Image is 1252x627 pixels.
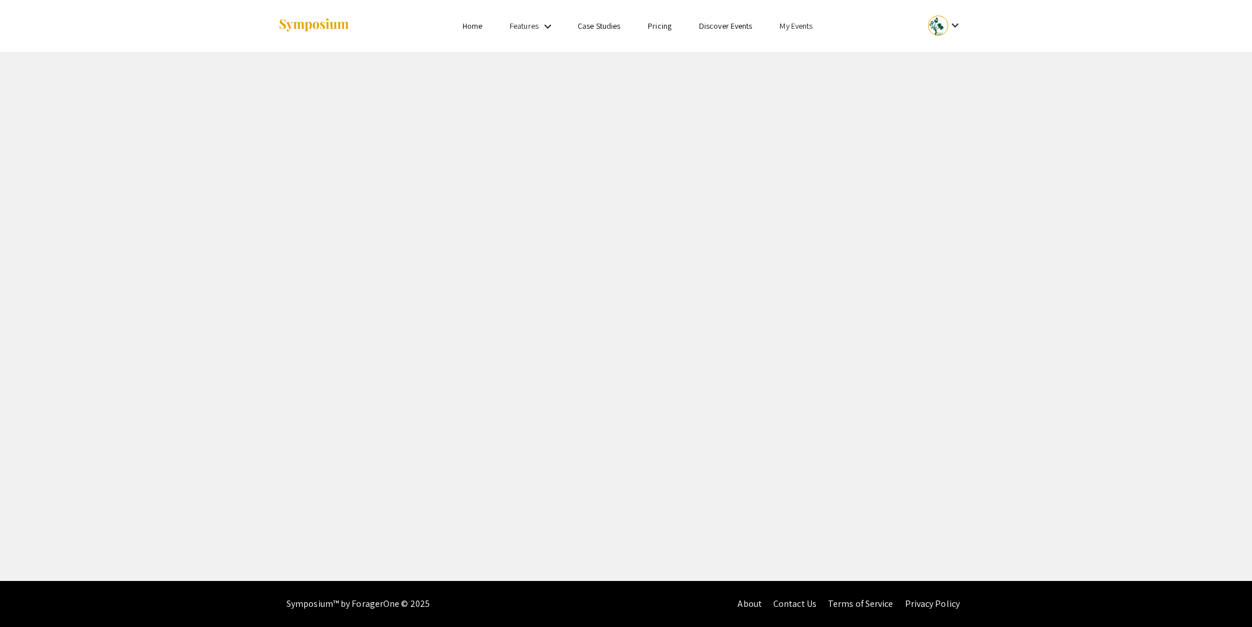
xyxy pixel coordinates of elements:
[773,598,816,610] a: Contact Us
[287,581,430,627] div: Symposium™ by ForagerOne © 2025
[948,18,962,32] mat-icon: Expand account dropdown
[780,21,812,31] a: My Events
[828,598,894,610] a: Terms of Service
[648,21,671,31] a: Pricing
[463,21,482,31] a: Home
[738,598,762,610] a: About
[905,598,960,610] a: Privacy Policy
[1203,575,1243,618] iframe: Chat
[916,13,974,39] button: Expand account dropdown
[541,20,555,33] mat-icon: Expand Features list
[578,21,620,31] a: Case Studies
[278,18,350,33] img: Symposium by ForagerOne
[699,21,753,31] a: Discover Events
[510,21,539,31] a: Features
